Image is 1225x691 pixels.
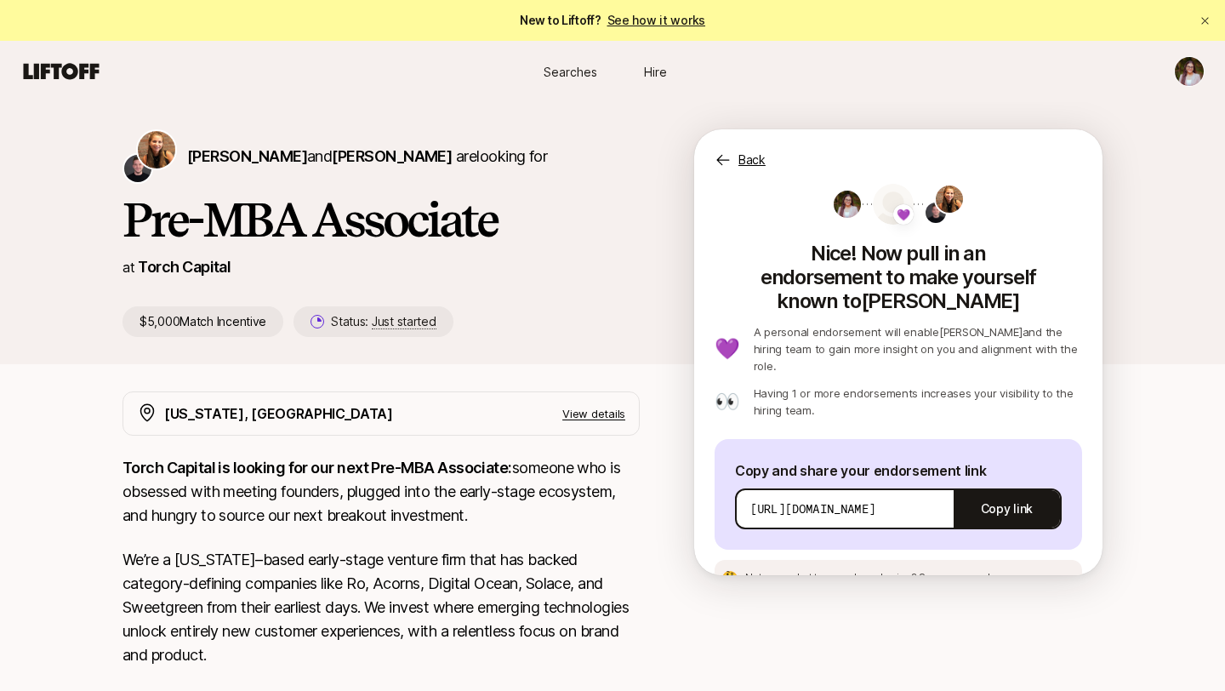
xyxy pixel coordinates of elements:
p: Nice! Now pull in an endorsement to make yourself known to [PERSON_NAME] [715,235,1082,313]
span: Hire [644,63,667,81]
img: dotted-line.svg [863,203,917,205]
p: Status: [331,311,436,332]
span: See an example message [919,571,1046,584]
a: See how it works [607,13,706,27]
p: [US_STATE], [GEOGRAPHIC_DATA] [164,403,393,425]
p: Copy and share your endorsement link [735,460,1062,482]
p: 💜 [715,339,740,359]
img: Christopher Harper [124,155,151,182]
img: Vanshika Gupta [1175,57,1204,86]
p: someone who is obsessed with meeting founders, plugged into the early-stage ecosystem, and hungry... [122,456,640,528]
p: are looking for [187,145,547,168]
p: Having 1 or more endorsements increases your visibility to the hiring team. [754,385,1082,419]
a: Torch Capital [138,258,231,276]
img: ACg8ocKnewoDNj9EjtcHK6Xz-WSuECbfTc2YmuUCyhYaGVhnMYwa0Cu2=s160-c [834,191,861,218]
img: Katie Reiner [138,131,175,168]
p: [URL][DOMAIN_NAME] [750,500,875,517]
span: Just started [372,314,436,329]
h1: Pre-MBA Associate [122,194,640,245]
p: View details [562,405,625,422]
p: at [122,256,134,278]
p: 🤔 [721,571,738,585]
span: and [307,147,452,165]
p: We’re a [US_STATE]–based early-stage venture firm that has backed category-defining companies lik... [122,548,640,667]
span: New to Liftoff? [520,10,705,31]
a: Hire [612,56,698,88]
img: Katie Reiner [936,186,963,213]
span: Searches [544,63,597,81]
span: 💜 [897,204,910,225]
img: avatar-url [873,184,914,225]
p: Back [738,150,766,170]
span: [PERSON_NAME] [332,147,452,165]
span: [PERSON_NAME] [187,147,307,165]
button: Copy link [954,485,1060,533]
p: Not sure what to say when sharing? [745,570,1046,585]
p: $5,000 Match Incentive [122,306,283,337]
img: Christopher Harper [926,203,946,223]
button: Vanshika Gupta [1174,56,1205,87]
strong: Torch Capital is looking for our next Pre-MBA Associate: [122,459,512,477]
img: dotted-line.svg [914,203,968,205]
p: A personal endorsement will enable [PERSON_NAME] and the hiring team to gain more insight on you ... [754,323,1082,374]
a: Searches [527,56,612,88]
p: 👀 [715,391,740,412]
